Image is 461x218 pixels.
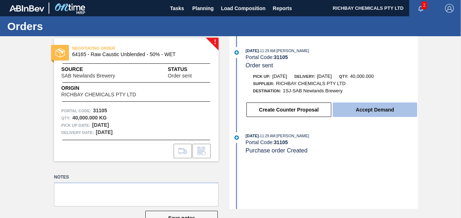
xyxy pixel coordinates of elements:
div: Go to Load Composition [174,144,192,158]
span: 2 [421,1,427,9]
strong: [DATE] [92,122,109,128]
span: Order sent [168,73,192,79]
span: [DATE] [246,134,259,138]
span: Destination: [253,89,281,93]
strong: 31105 [274,54,288,60]
strong: 31105 [274,139,288,145]
img: atual [234,135,239,140]
div: Inform order change [192,144,211,158]
span: 1SJ-SAB Newlands Brewery [283,88,342,93]
span: - 11:29 AM [259,134,275,138]
img: atual [234,50,239,55]
span: Delivery Date: [61,129,94,136]
img: status [55,48,65,58]
strong: [DATE] [96,129,112,135]
span: 64165 - Raw Caustic Unblended - 50% - WET [72,52,204,57]
span: 40,000.000 [350,74,374,79]
span: Pick up: [253,74,270,79]
span: Source [61,66,137,73]
span: [DATE] [246,49,259,53]
span: - 11:29 AM [259,49,275,53]
span: Reports [273,4,292,13]
span: Portal Code: [61,107,91,114]
span: [DATE] [272,74,287,79]
span: Status [168,66,211,73]
span: RICHBAY CHEMICALS PTY LTD [276,81,346,86]
label: Notes [54,172,219,183]
span: Load Composition [221,4,266,13]
span: Supplier: [253,81,274,86]
img: TNhmsLtSVTkK8tSr43FrP2fwEKptu5GPRR3wAAAABJRU5ErkJggg== [9,5,44,12]
strong: 40,000.000 KG [72,115,107,121]
span: [DATE] [317,74,332,79]
span: Order sent [246,62,273,68]
span: NEGOTIATING ORDER [72,45,174,52]
div: Portal Code: [246,54,418,60]
button: Create Counter Proposal [246,102,331,117]
span: Origin [61,84,154,92]
span: Pick up Date: [61,122,90,129]
span: Qty : [61,114,70,122]
span: Tasks [169,4,185,13]
span: RICHBAY CHEMICALS PTY LTD [61,92,136,97]
img: Logout [445,4,454,13]
span: Planning [192,4,214,13]
span: : [PERSON_NAME] [275,134,310,138]
div: Portal Code: [246,139,418,145]
span: SAB Newlands Brewery [61,73,115,79]
span: : [PERSON_NAME] [275,49,310,53]
span: Delivery: [294,74,315,79]
button: Accept Demand [333,102,417,117]
span: Qty: [339,74,348,79]
button: Notifications [409,3,432,13]
strong: 31105 [93,108,107,113]
h1: Orders [7,22,136,30]
span: Purchase order Created [246,147,308,154]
